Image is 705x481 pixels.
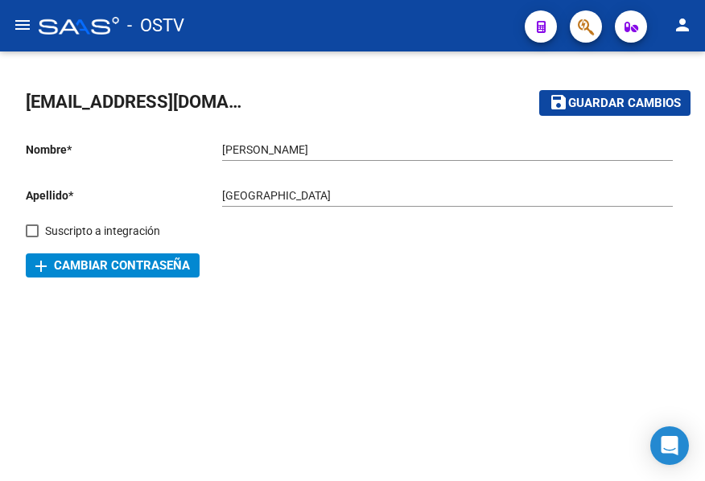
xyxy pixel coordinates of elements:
[31,257,51,276] mat-icon: add
[26,253,200,277] button: Cambiar Contraseña
[26,187,222,204] p: Apellido
[26,92,309,112] span: [EMAIL_ADDRESS][DOMAIN_NAME]
[650,426,689,465] div: Open Intercom Messenger
[568,97,681,111] span: Guardar cambios
[127,8,184,43] span: - OSTV
[45,221,160,240] span: Suscripto a integración
[549,92,568,112] mat-icon: save
[35,258,190,273] span: Cambiar Contraseña
[13,15,32,35] mat-icon: menu
[539,90,691,115] button: Guardar cambios
[673,15,692,35] mat-icon: person
[26,141,222,158] p: Nombre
